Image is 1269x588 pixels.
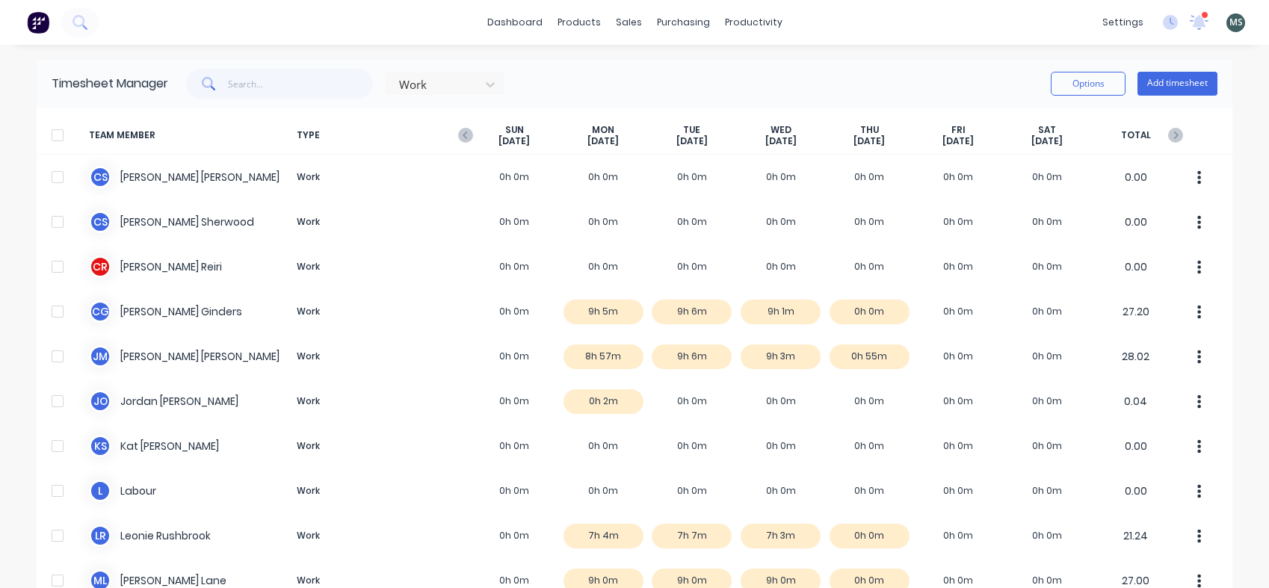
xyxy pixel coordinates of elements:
[608,11,649,34] div: sales
[771,124,791,136] span: WED
[1229,16,1243,29] span: MS
[550,11,608,34] div: products
[717,11,790,34] div: productivity
[89,124,291,147] span: TEAM MEMBER
[291,124,470,147] span: TYPE
[587,135,619,147] span: [DATE]
[942,135,974,147] span: [DATE]
[1051,72,1126,96] button: Options
[765,135,797,147] span: [DATE]
[951,124,966,136] span: FRI
[683,124,700,136] span: TUE
[592,124,614,136] span: MON
[676,135,708,147] span: [DATE]
[1137,72,1217,96] button: Add timesheet
[1031,135,1063,147] span: [DATE]
[1038,124,1056,136] span: SAT
[498,135,530,147] span: [DATE]
[1091,124,1180,147] span: TOTAL
[228,69,374,99] input: Search...
[505,124,524,136] span: SUN
[860,124,879,136] span: THU
[480,11,550,34] a: dashboard
[27,11,49,34] img: Factory
[1095,11,1151,34] div: settings
[853,135,885,147] span: [DATE]
[52,75,168,93] div: Timesheet Manager
[649,11,717,34] div: purchasing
